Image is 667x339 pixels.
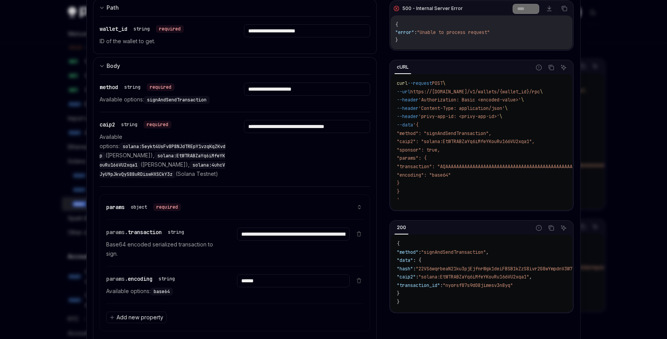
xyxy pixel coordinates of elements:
span: "caip2": "solana:EtWTRABZaYq6iMfeYKouRu166VU2xqa1", [397,138,535,145]
button: Report incorrect code [534,223,544,233]
a: Download response file [544,3,555,14]
span: params [106,204,125,211]
button: Copy the contents from the code block [559,3,569,13]
span: "params": { [397,155,427,161]
span: 'Content-Type: application/json' [418,105,505,111]
span: POST [432,80,443,86]
span: '{ [413,122,418,128]
span: "hash" [397,266,413,272]
span: , [529,274,532,280]
span: Add new property [117,314,163,321]
input: Enter caip2 [244,120,370,133]
div: caip2 [100,120,171,129]
button: Ask AI [559,223,569,233]
div: required [153,203,181,211]
span: \ [505,105,508,111]
span: --request [408,80,432,86]
div: required [156,25,184,33]
span: : [440,282,443,288]
span: --header [397,113,418,120]
div: required [144,121,171,128]
span: { [397,241,400,247]
div: params.transaction [106,228,187,237]
p: Available options: ([PERSON_NAME]), ([PERSON_NAME]), (Solana Testnet) [100,132,225,179]
span: --data [397,122,413,128]
span: solana:EtWTRABZaYq6iMfeYKouRu166VU2xqa1 [100,153,225,168]
div: 200 [394,223,408,232]
span: "signAndSendTransaction" [421,249,486,255]
p: Available options: [106,287,218,296]
span: "Unable to process request" [417,29,490,35]
span: 'Authorization: Basic <encoded-value>' [418,97,521,103]
div: cURL [394,62,411,72]
span: "encoding": "base64" [397,172,451,178]
span: "caip2" [397,274,416,280]
span: } [397,189,400,195]
span: "method" [397,249,418,255]
select: Select response section [513,4,539,14]
p: Available options: [100,95,225,104]
span: \ [521,97,524,103]
span: base64 [154,288,170,295]
p: Base64 encoded serialized transaction to sign. [106,240,218,258]
button: Expand input section [93,57,377,74]
span: --header [397,97,418,103]
span: { [395,22,398,28]
span: } [397,299,400,305]
button: Delete item [354,277,364,283]
div: Path [107,3,119,12]
span: } [397,180,400,186]
span: : [416,274,418,280]
span: solana:5eykt4UsFv8P8NJdTREpY1vzqKqZKvdp [100,143,225,159]
span: curl [397,80,408,86]
span: --header [397,105,418,111]
button: Add new property [106,312,167,323]
input: Enter wallet_id [244,24,370,37]
input: Enter transaction [237,228,349,241]
span: params. [106,229,128,236]
span: "method": "signAndSendTransaction", [397,130,491,137]
input: Enter encoding [237,274,349,287]
div: 500 - Internal Server Error [402,5,463,12]
p: ID of the wallet to get. [100,37,225,46]
span: transaction [128,229,162,236]
span: encoding [128,275,152,282]
div: params.encoding [106,274,178,283]
button: Delete item [354,231,364,237]
div: Response content [391,15,572,49]
button: Report incorrect code [534,62,544,73]
span: } [397,290,400,297]
span: : { [413,257,421,263]
span: signAndSendTransaction [147,97,207,103]
span: "nyorsf87s9d08jimesv3n8yq" [443,282,513,288]
span: : [414,29,417,35]
div: wallet_id [100,24,184,34]
span: 'privy-app-id: <privy-app-id>' [418,113,499,120]
button: Copy the contents from the code block [546,62,556,73]
span: } [395,37,398,43]
span: ' [397,197,400,203]
button: Ask AI [559,62,569,73]
div: Body [107,61,120,71]
span: "22VS6wqrbeaN21ku3pjEjfnrWgk1deiFBSB1kZzS8ivr2G8wYmpdnV3W7oxpjFPGkt5bhvZvK1QBzuCfUPUYYFQq" [416,266,659,272]
span: \ [499,113,502,120]
button: Copy the contents from the code block [546,223,556,233]
span: https://[DOMAIN_NAME]/v1/wallets/{wallet_id}/rpc [410,89,540,95]
span: --url [397,89,410,95]
span: : [413,266,416,272]
span: "transaction_id" [397,282,440,288]
span: caip2 [100,121,115,128]
span: \ [540,89,543,95]
span: params. [106,275,128,282]
span: method [100,84,118,91]
span: , [486,249,489,255]
span: wallet_id [100,25,127,32]
div: required [147,83,174,91]
span: "sponsor": true, [397,147,440,153]
button: show 2 properties [355,204,364,210]
div: params [106,202,181,212]
span: "error" [395,29,414,35]
div: method [100,83,174,92]
span: "data" [397,257,413,263]
span: : [418,249,421,255]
